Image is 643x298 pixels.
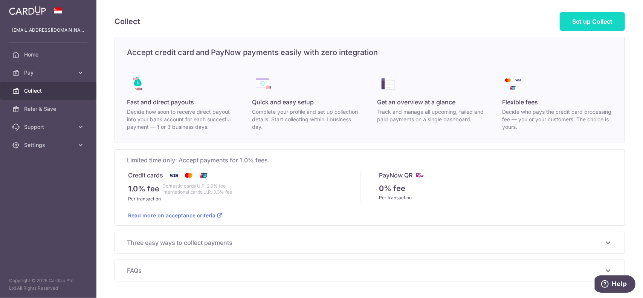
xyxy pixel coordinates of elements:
a: Read more on acceptance criteria [128,212,222,219]
div: Per transaction [128,195,360,203]
p: Complete your profile and set up collection details. Start collecting within 1 business day. [252,108,362,131]
span: Quick and easy setup [252,98,314,107]
img: collect_benefits-quick_setup-238ffe9d55e53beed05605bc46673ff5ef3689472e416b62ebc7d0ab8d3b3a0b.png [252,73,273,95]
span: Get an overview at a glance [377,98,456,107]
span: Home [24,51,74,58]
p: Three easy ways to collect payments [127,238,612,247]
img: Visa [166,171,181,180]
span: Fast and direct payouts [127,98,194,107]
img: collect_benefits-all-in-one-overview-ecae168be53d4dea631b4473abdc9059fc34e556e287cb8dd7d0b18560f7... [377,73,399,95]
span: FAQs [127,266,603,275]
p: [EMAIL_ADDRESS][DOMAIN_NAME] [12,26,84,34]
span: Set up Collect [572,18,612,25]
p: Decide how soon to receive direct payout into your bank account for each succesful payment — 1 or... [127,108,237,131]
span: Collect [24,87,74,95]
div: Per transaction [379,194,611,202]
span: Help [17,5,32,12]
span: Three easy ways to collect payments [127,238,603,247]
img: CardUp [9,6,46,15]
span: Settings [24,141,74,149]
span: Refer & Save [24,105,74,113]
span: Support [24,123,74,131]
span: Pay [24,69,74,76]
p: Track and manage all upcoming, failed and paid payments on a single dashboard. [377,108,487,123]
strike: Domestic cards U.P. 2.6% fee International cards U.P. 3.3% fee [162,183,232,195]
h5: Accept credit card and PayNow payments easily with zero integration [115,46,625,58]
img: collect_benefits-direct_payout-68d016c079b23098044efbcd1479d48bd02143683a084563df2606996dc465b2.png [127,73,148,95]
h5: Collect [115,15,140,28]
p: 0% fee [379,183,405,194]
p: 1.0% fee [128,183,159,195]
span: Limited time only: Accept payments for 1.0% fees [127,156,612,165]
img: paynow-md-4fe65508ce96feda548756c5ee0e473c78d4820b8ea51387c6e4ad89e58a5e61.png [415,171,425,180]
p: PayNow QR [379,171,412,180]
p: Credit cards [128,171,163,180]
span: Flexible fees [502,98,538,107]
img: Mastercard [181,171,196,180]
img: collect_benefits-payment-logos-dce544b9a714b2bc395541eb8d6324069de0a0c65b63ad9c2b4d71e4e11ae343.png [502,73,524,95]
iframe: Opens a widget where you can find more information [595,275,635,294]
a: Set up Collect [560,12,625,31]
p: FAQs [127,266,612,275]
img: Union Pay [196,171,211,180]
p: Decide who pays the credit card processing fee — you or your customers. The choice is yours. [502,108,612,131]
